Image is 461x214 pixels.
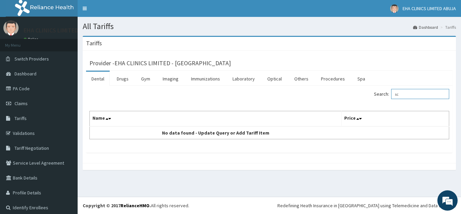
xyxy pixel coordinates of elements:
a: Dashboard [413,24,438,30]
th: Price [341,111,449,127]
span: We're online! [39,64,93,132]
li: Tariffs [439,24,456,30]
a: Dental [86,72,110,86]
img: d_794563401_company_1708531726252_794563401 [12,34,27,51]
a: Drugs [111,72,134,86]
a: Procedures [316,72,350,86]
h1: All Tariffs [83,22,456,31]
a: Optical [262,72,287,86]
span: Dashboard [15,71,36,77]
h3: Tariffs [86,40,102,46]
a: Online [24,37,40,42]
div: Minimize live chat window [111,3,127,20]
textarea: Type your message and hit 'Enter' [3,142,129,166]
th: Name [90,111,342,127]
span: EHA CLINICS LIMITED ABUJA [403,5,456,11]
input: Search: [391,89,449,99]
p: EHA CLINICS LIMITED ABUJA [24,27,97,33]
td: No data found - Update Query or Add Tariff Item [90,126,342,139]
a: Imaging [157,72,184,86]
a: Immunizations [186,72,225,86]
label: Search: [374,89,449,99]
footer: All rights reserved. [78,197,461,214]
img: User Image [390,4,399,13]
span: Tariff Negotiation [15,145,49,151]
a: Laboratory [227,72,260,86]
span: Claims [15,100,28,106]
a: Spa [352,72,371,86]
h3: Provider - EHA CLINICS LIMITED - [GEOGRAPHIC_DATA] [89,60,231,66]
span: Tariffs [15,115,27,121]
div: Redefining Heath Insurance in [GEOGRAPHIC_DATA] using Telemedicine and Data Science! [277,202,456,209]
div: Chat with us now [35,38,113,47]
a: RelianceHMO [120,203,150,209]
span: Switch Providers [15,56,49,62]
strong: Copyright © 2017 . [83,203,151,209]
img: User Image [3,20,19,35]
a: Others [289,72,314,86]
a: Gym [136,72,156,86]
